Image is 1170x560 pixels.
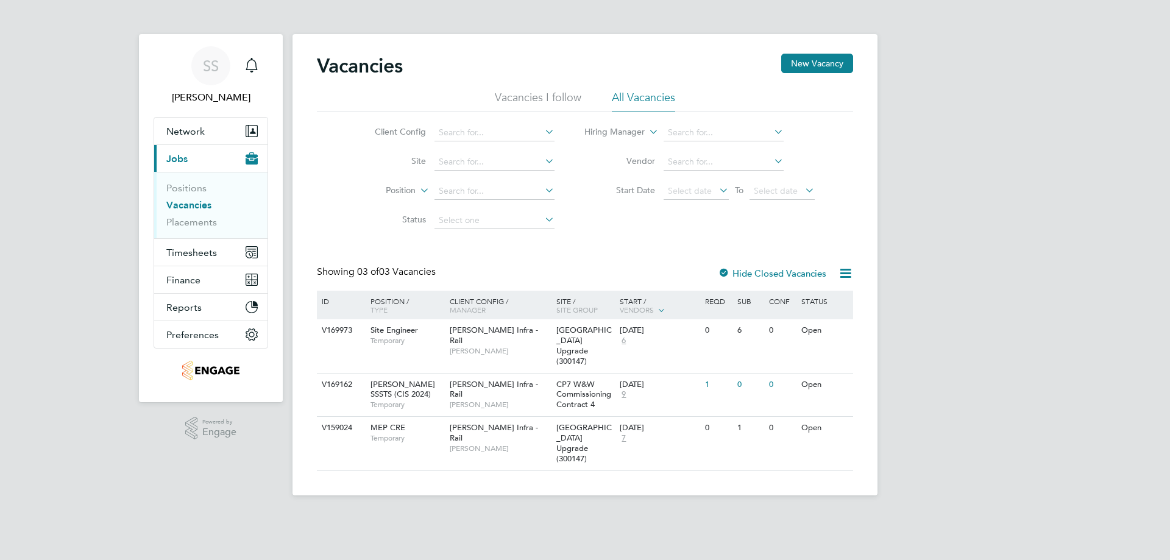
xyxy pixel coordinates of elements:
[702,374,734,396] div: 1
[617,291,702,321] div: Start /
[668,185,712,196] span: Select date
[166,153,188,165] span: Jobs
[450,305,486,314] span: Manager
[798,417,851,439] div: Open
[702,291,734,311] div: Reqd
[620,336,628,346] span: 6
[450,379,538,400] span: [PERSON_NAME] Infra - Rail
[370,400,444,409] span: Temporary
[798,291,851,311] div: Status
[319,291,361,311] div: ID
[620,423,699,433] div: [DATE]
[154,321,268,348] button: Preferences
[154,239,268,266] button: Timesheets
[450,346,550,356] span: [PERSON_NAME]
[166,302,202,313] span: Reports
[734,291,766,311] div: Sub
[553,291,617,320] div: Site /
[166,182,207,194] a: Positions
[356,126,426,137] label: Client Config
[450,422,538,443] span: [PERSON_NAME] Infra - Rail
[166,126,205,137] span: Network
[166,216,217,228] a: Placements
[798,319,851,342] div: Open
[370,433,444,443] span: Temporary
[620,380,699,390] div: [DATE]
[154,361,268,380] a: Go to home page
[734,417,766,439] div: 1
[585,185,655,196] label: Start Date
[434,124,555,141] input: Search for...
[346,185,416,197] label: Position
[166,247,217,258] span: Timesheets
[154,90,268,105] span: Saranija Sivapalan
[620,325,699,336] div: [DATE]
[357,266,379,278] span: 03 of
[370,379,435,400] span: [PERSON_NAME] SSSTS (CIS 2024)
[718,268,826,279] label: Hide Closed Vacancies
[434,183,555,200] input: Search for...
[450,400,550,409] span: [PERSON_NAME]
[664,154,784,171] input: Search for...
[154,294,268,321] button: Reports
[766,374,798,396] div: 0
[154,46,268,105] a: SS[PERSON_NAME]
[766,417,798,439] div: 0
[166,274,200,286] span: Finance
[202,427,236,438] span: Engage
[450,444,550,453] span: [PERSON_NAME]
[370,305,388,314] span: Type
[766,319,798,342] div: 0
[556,305,598,314] span: Site Group
[166,199,211,211] a: Vacancies
[556,325,612,366] span: [GEOGRAPHIC_DATA] Upgrade (300147)
[361,291,447,320] div: Position /
[702,319,734,342] div: 0
[575,126,645,138] label: Hiring Manager
[202,417,236,427] span: Powered by
[370,325,418,335] span: Site Engineer
[612,90,675,112] li: All Vacancies
[620,305,654,314] span: Vendors
[664,124,784,141] input: Search for...
[182,361,239,380] img: carmichael-logo-retina.png
[319,319,361,342] div: V169973
[702,417,734,439] div: 0
[754,185,798,196] span: Select date
[166,329,219,341] span: Preferences
[154,145,268,172] button: Jobs
[447,291,553,320] div: Client Config /
[495,90,581,112] li: Vacancies I follow
[556,379,611,410] span: CP7 W&W Commissioning Contract 4
[356,155,426,166] label: Site
[434,212,555,229] input: Select one
[139,34,283,402] nav: Main navigation
[556,422,612,464] span: [GEOGRAPHIC_DATA] Upgrade (300147)
[317,54,403,78] h2: Vacancies
[185,417,237,440] a: Powered byEngage
[317,266,438,278] div: Showing
[370,422,405,433] span: MEP CRE
[356,214,426,225] label: Status
[734,374,766,396] div: 0
[154,172,268,238] div: Jobs
[798,374,851,396] div: Open
[319,417,361,439] div: V159024
[766,291,798,311] div: Conf
[620,433,628,444] span: 7
[734,319,766,342] div: 6
[357,266,436,278] span: 03 Vacancies
[154,118,268,144] button: Network
[434,154,555,171] input: Search for...
[731,182,747,198] span: To
[781,54,853,73] button: New Vacancy
[585,155,655,166] label: Vendor
[450,325,538,346] span: [PERSON_NAME] Infra - Rail
[154,266,268,293] button: Finance
[203,58,219,74] span: SS
[319,374,361,396] div: V169162
[620,389,628,400] span: 9
[370,336,444,346] span: Temporary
